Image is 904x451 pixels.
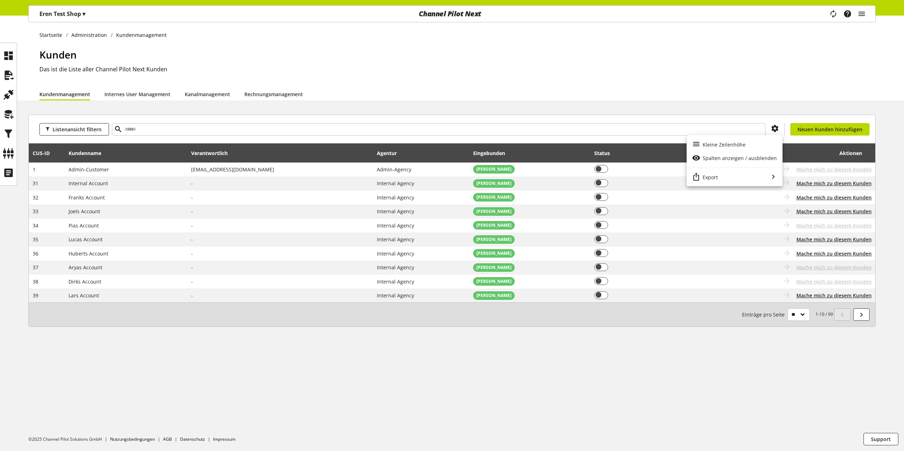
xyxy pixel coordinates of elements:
[33,222,38,229] span: 34
[377,222,414,229] span: Internal Agency
[473,149,512,157] div: Eingebunden
[69,236,103,243] span: Lucas Account
[703,174,718,181] span: Export
[69,194,105,201] span: Franks Account
[28,5,876,22] nav: main navigation
[33,208,38,215] span: 33
[377,208,414,215] span: Internal Agency
[796,264,872,271] span: Mache mich zu diesem Kunden
[33,250,38,257] span: 36
[69,264,102,271] span: Aryas Account
[476,292,511,299] span: [PERSON_NAME]
[377,250,414,257] span: Internal Agency
[68,31,111,39] a: Administration
[110,436,155,442] a: Nutzungsbedingungen
[476,208,511,215] span: [PERSON_NAME]
[53,126,102,133] span: Listenansicht filtern
[191,149,235,157] div: Verantwortlich
[377,194,414,201] span: Internal Agency
[377,180,414,187] span: Internal Agency
[33,292,38,299] span: 39
[163,436,172,442] a: AGB
[69,250,108,257] span: Huberts Account
[185,90,230,98] a: Kanalmanagement
[796,236,872,243] button: Mache mich zu diesem Kunden
[864,433,898,445] button: Support
[377,278,414,285] span: Internal Agency
[377,292,414,299] span: Internal Agency
[796,292,872,299] button: Mache mich zu diesem Kunden
[69,208,100,215] span: Joels Account
[82,10,85,18] span: ▾
[33,149,57,157] div: CUS-⁠ID
[476,194,511,200] span: [PERSON_NAME]
[682,146,862,160] div: Aktionen
[33,278,38,285] span: 38
[594,149,617,157] div: Status
[476,236,511,243] span: [PERSON_NAME]
[742,311,787,318] span: Einträge pro Seite
[703,154,777,162] span: Spalten anzeigen / ausblenden
[377,149,404,157] div: Agentur
[476,166,511,172] span: [PERSON_NAME]
[703,141,746,148] span: Kleine Zeilenhöhe
[742,308,833,321] small: 1-10 / 99
[796,166,872,173] span: Mache mich zu diesem Kunden
[796,222,872,229] span: Mache mich zu diesem Kunden
[796,208,872,215] button: Mache mich zu diesem Kunden
[377,264,414,271] span: Internal Agency
[377,236,414,243] span: Internal Agency
[33,236,38,243] span: 35
[39,90,90,98] a: Kundenmanagement
[69,278,101,285] span: Dirks Account
[796,250,872,257] button: Mache mich zu diesem Kunden
[39,123,109,136] button: Listenansicht filtern
[797,126,862,133] span: Neuen Kunden hinzufügen
[33,264,38,271] span: 37
[69,166,109,173] span: Admin-Customer
[69,292,99,299] span: Lars Account
[476,278,511,285] span: [PERSON_NAME]
[28,436,110,442] li: ©2025 Channel Pilot Solutions GmbH
[33,180,38,187] span: 31
[244,90,303,98] a: Rechnungsmanagement
[476,180,511,187] span: [PERSON_NAME]
[213,436,236,442] a: Impressum
[790,123,870,136] a: Neuen Kunden hinzufügen
[69,222,99,229] span: Pias Account
[69,180,108,187] span: Internal Account
[104,90,170,98] a: Internes User Management
[39,31,66,39] a: Startseite
[33,166,36,173] span: 1
[796,194,872,201] button: Mache mich zu diesem Kunden
[476,222,511,229] span: [PERSON_NAME]
[476,264,511,271] span: [PERSON_NAME]
[191,166,274,173] span: [EMAIL_ADDRESS][DOMAIN_NAME]
[39,48,77,61] span: Kunden
[39,65,876,73] h2: Das ist die Liste aller Channel Pilot Next Kunden
[39,10,85,18] p: Eren Test Shop
[476,250,511,257] span: [PERSON_NAME]
[180,436,205,442] a: Datenschutz
[377,166,411,173] span: Admin-Agency
[871,435,891,443] span: Support
[796,180,872,187] button: Mache mich zu diesem Kunden
[69,149,108,157] div: Kundenname
[796,278,872,285] span: Mache mich zu diesem Kunden
[33,194,38,201] span: 32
